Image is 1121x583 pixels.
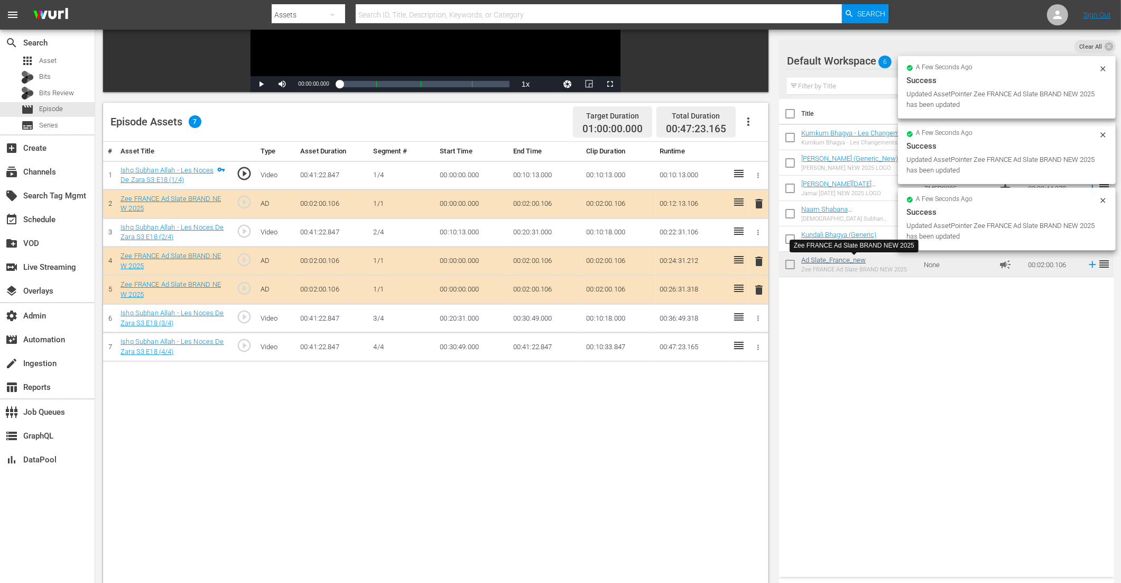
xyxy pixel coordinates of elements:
td: Video [256,333,297,361]
th: Clip Duration [582,142,655,161]
span: delete [753,197,765,210]
a: Naam Shabana (Generic_New_Packaging) [801,205,880,221]
span: Asset [21,54,34,67]
a: Kundali Bhagya (Generic) [801,231,876,239]
td: 00:10:33.847 [582,333,655,361]
span: Create [5,142,18,154]
span: a few seconds ago [916,129,973,138]
span: play_circle_outline [236,223,252,239]
td: 00:02:00.106 [296,276,369,304]
th: Asset Duration [296,142,369,161]
span: Reports [5,381,18,394]
th: Title [801,99,919,129]
td: 00:02:00.106 [582,247,655,276]
span: Automation [5,333,18,346]
td: 00:00:00.000 [436,161,508,189]
div: Bits [21,71,34,84]
a: Zee FRANCE Ad Slate BRAND NEW 2025 [121,280,221,298]
div: Success [906,140,1107,152]
span: reorder [1098,258,1111,270]
button: Play [251,76,272,92]
td: 1/1 [369,189,436,218]
td: 1/4 [369,161,436,189]
td: 00:02:00.106 [1024,252,1082,277]
button: Search [842,4,888,23]
th: # [103,142,116,161]
a: Ishq Subhan Allah - Les Noces De Zara S3 E18 (1/4) [121,166,214,184]
td: 00:02:00.106 [582,276,655,304]
a: [PERSON_NAME] (Generic_New) [801,154,898,162]
a: Zee FRANCE Ad Slate BRAND NEW 2025 [121,252,221,270]
td: 5 [103,276,116,304]
a: Ishq Subhan Allah - Les Noces De Zara S3 E18 (4/4) [121,338,224,356]
td: 00:30:49.000 [436,333,508,361]
td: 00:10:13.000 [509,161,582,189]
td: 00:00:00.000 [436,247,508,276]
th: Type [256,142,297,161]
td: 6 [103,304,116,333]
a: Ishq Subhan Allah - Les Noces De Zara S3 E18 (2/4) [121,223,224,241]
td: 00:10:18.000 [582,218,655,247]
div: Default Workspace [787,46,1093,76]
div: [DEMOGRAPHIC_DATA] Subhan [DEMOGRAPHIC_DATA] NEW NEW LOGO 2025 [801,215,915,222]
span: delete [753,284,765,296]
span: Episode [39,104,63,114]
td: 00:10:18.000 [582,304,655,333]
span: play_circle_outline [236,252,252,268]
td: 7 [103,333,116,361]
button: delete [753,196,765,212]
span: Admin [5,309,18,322]
span: Live Streaming [5,261,18,274]
div: Episode Assets [110,115,201,128]
td: 1 [103,161,116,189]
td: 00:20:31.000 [509,218,582,247]
span: Search Tag Mgmt [5,189,18,202]
span: Ad [999,258,1012,271]
span: Schedule [5,213,18,226]
span: play_circle_outline [236,338,252,353]
div: Target Duration [582,108,643,123]
td: 00:41:22.847 [296,333,369,361]
span: Search [857,4,885,23]
td: 00:02:00.106 [509,247,582,276]
td: 00:10:13.000 [436,218,508,247]
span: 7 [189,115,201,128]
span: 01:00:00.000 [582,123,643,135]
th: Asset Title [116,142,229,161]
div: Kumkum Bhagya - Les Changements Du Destin NEW 2025 LOGO [801,139,915,146]
span: VOD [5,237,18,250]
a: Ishq Subhan Allah - Les Noces De Zara S3 E18 (3/4) [121,309,224,327]
td: 00:41:22.847 [296,304,369,333]
td: 1/1 [369,247,436,276]
a: Sign Out [1083,11,1111,19]
a: Ad Slate_France_new [801,256,866,264]
span: Episode [21,103,34,116]
div: Jamai [DATE] NEW 2025 LOGO [801,190,915,197]
div: Progress Bar [340,81,510,87]
td: 00:02:00.106 [296,189,369,218]
td: 2 [103,189,116,218]
td: 00:26:31.318 [655,276,728,304]
div: Updated AssetPointer Zee FRANCE Ad Slate BRAND NEW 2025 has been updated [906,221,1096,242]
span: play_circle_outline [236,194,252,210]
td: 00:47:23.165 [655,333,728,361]
span: Ingestion [5,357,18,370]
span: Search [5,37,18,49]
button: Jump To Time [557,76,578,92]
td: Video [256,161,297,189]
td: 00:00:00.000 [436,276,508,304]
span: menu [6,8,19,21]
span: Bits Review [39,88,74,98]
span: Series [39,120,58,131]
td: 00:02:00.106 [296,247,369,276]
th: Start Time [436,142,508,161]
button: Picture-in-Picture [578,76,599,92]
div: Success [906,74,1107,87]
span: a few seconds ago [916,63,973,72]
td: Video [256,304,297,333]
td: AD [256,189,297,218]
span: Channels [5,166,18,178]
svg: Add to Episode [1087,259,1098,270]
span: 00:47:23.165 [666,123,726,135]
span: play_circle_outline [236,280,252,296]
